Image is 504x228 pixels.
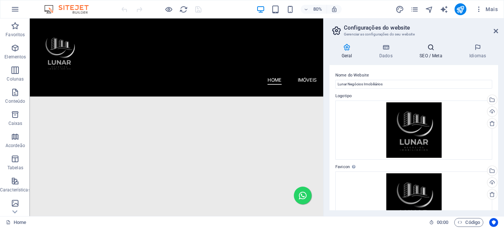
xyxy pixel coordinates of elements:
label: Logotipo [335,92,492,101]
button: text_generator [440,5,449,14]
button: navigator [425,5,434,14]
button: reload [179,5,188,14]
i: Páginas (Ctrl+Alt+S) [410,5,419,14]
button: Código [454,218,483,227]
span: 00 00 [437,218,448,227]
i: AI Writer [440,5,448,14]
a: Clique para cancelar a seleção. Clique duas vezes para abrir as Páginas [6,218,26,227]
i: Design (Ctrl+Alt+Y) [396,5,404,14]
button: publish [455,3,466,15]
label: Favicon [335,163,492,171]
p: Caixas [8,120,23,126]
h6: 80% [312,5,324,14]
button: 80% [301,5,327,14]
i: Publicar [456,5,465,14]
p: Favoritos [6,32,25,38]
h6: Tempo de sessão [429,218,449,227]
button: design [396,5,404,14]
h2: Configurações do website [344,24,498,31]
p: Conteúdo [5,98,25,104]
h4: SEO / Meta [408,44,458,59]
h4: Dados [367,44,407,59]
p: Tabelas [7,165,23,171]
h4: Geral [329,44,367,59]
i: Recarregar página [179,5,188,14]
i: Navegador [425,5,434,14]
div: BlackandGoldFlatIllustrativeRealEstateAgencyLogo4-BeKzlZFK6ssrkhYcYJ-DPw-BTb1OD885LuKAyS7DIcihQ-V... [335,101,492,160]
p: Acordeão [6,143,25,149]
button: Usercentrics [489,218,498,227]
p: Elementos [4,54,26,60]
input: Nome... [335,80,492,89]
span: Mais [475,6,498,13]
p: Colunas [7,76,24,82]
button: pages [410,5,419,14]
button: Mais [472,3,501,15]
i: Ao redimensionar, ajusta automaticamente o nível de zoom para caber no dispositivo escolhido. [331,6,338,13]
img: Editor Logo [42,5,98,14]
label: Nome do Website [335,71,492,80]
h4: Idiomas [457,44,498,59]
h3: Gerenciar as configurações do seu website [344,31,483,38]
span: Código [458,218,480,227]
span: : [442,220,443,225]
